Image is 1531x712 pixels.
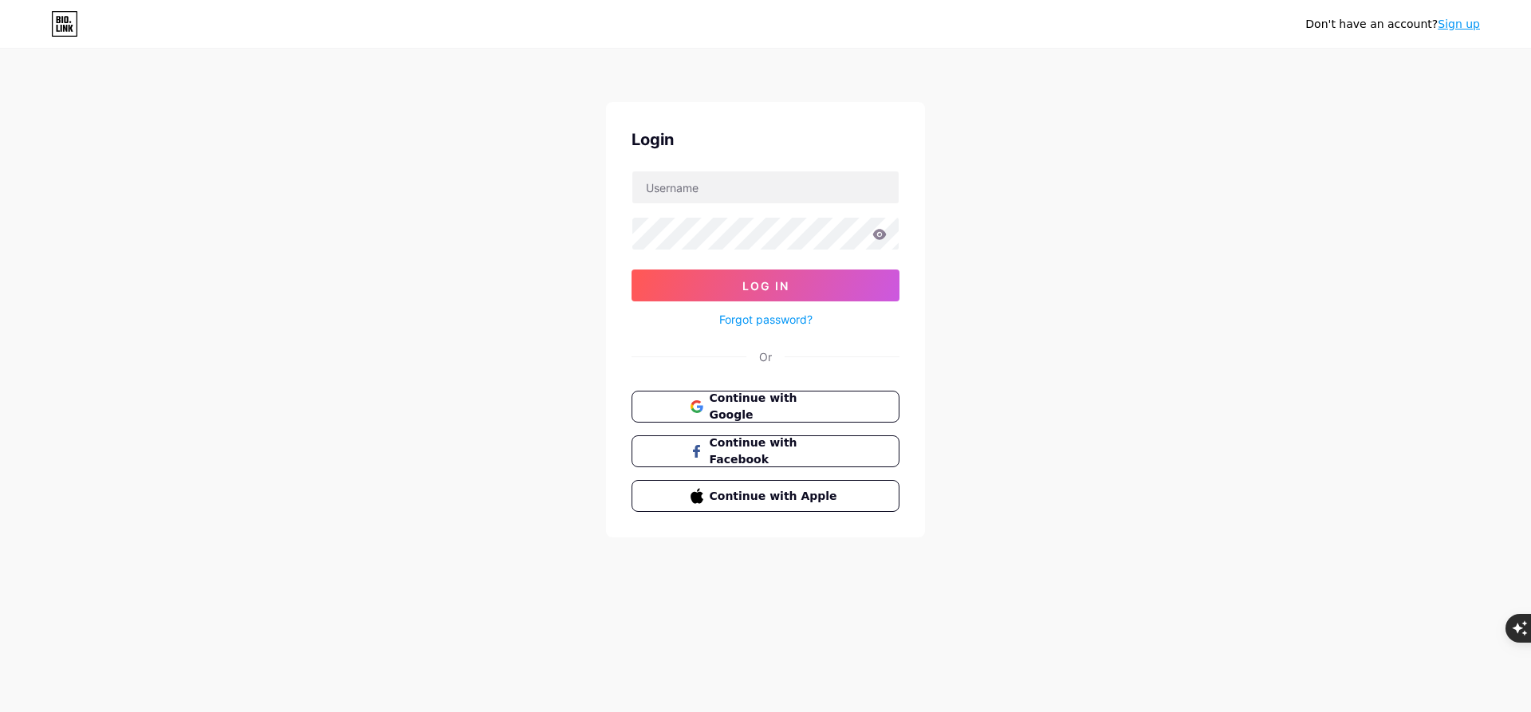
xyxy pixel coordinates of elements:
[710,435,841,468] span: Continue with Facebook
[632,435,899,467] button: Continue with Facebook
[1438,18,1480,30] a: Sign up
[632,480,899,512] button: Continue with Apple
[742,279,789,293] span: Log In
[632,269,899,301] button: Log In
[719,311,813,328] a: Forgot password?
[710,488,841,505] span: Continue with Apple
[710,390,841,423] span: Continue with Google
[632,391,899,423] button: Continue with Google
[632,128,899,151] div: Login
[1305,16,1480,33] div: Don't have an account?
[759,348,772,365] div: Or
[632,171,899,203] input: Username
